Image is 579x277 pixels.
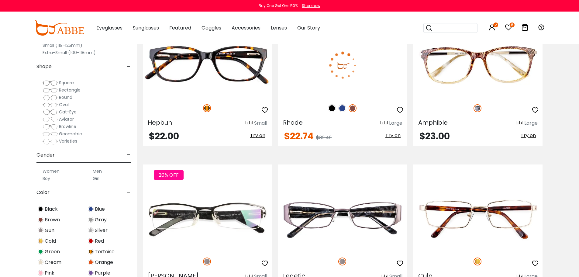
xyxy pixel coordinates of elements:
[524,119,538,127] div: Large
[95,216,107,223] span: Gray
[384,132,402,140] button: Try on
[45,269,54,277] span: Pink
[127,185,131,200] span: -
[59,102,69,108] span: Oval
[95,227,108,234] span: Silver
[36,59,52,74] span: Shape
[43,138,58,145] img: Varieties.png
[389,119,402,127] div: Large
[43,168,60,175] label: Women
[148,118,172,127] span: Hepbun
[88,217,94,223] img: Gray
[45,227,54,234] span: Gun
[510,23,515,27] i: 6
[516,121,523,125] img: size ruler
[59,87,81,93] span: Rectangle
[299,3,320,8] a: Shop now
[381,121,388,125] img: size ruler
[43,42,82,49] label: Small (119-125mm)
[43,80,58,86] img: Square.png
[43,102,58,108] img: Oval.png
[45,237,56,245] span: Gold
[95,237,104,245] span: Red
[248,132,267,140] button: Try on
[254,119,267,127] div: Small
[43,124,58,130] img: Browline.png
[43,109,58,115] img: Cat-Eye.png
[36,148,55,162] span: Gender
[59,80,74,86] span: Square
[297,24,320,31] span: Our Story
[95,269,110,277] span: Purple
[38,206,43,212] img: Black
[505,25,512,32] a: 6
[202,24,221,31] span: Goggles
[278,33,407,98] img: Brown Rhode - TR ,Universal Bridge Fit
[96,24,122,31] span: Eyeglasses
[45,216,60,223] span: Brown
[143,33,272,98] img: Tortoise Hepbun - Acetate ,Universal Bridge Fit
[127,148,131,162] span: -
[232,24,260,31] span: Accessories
[95,248,115,255] span: Tortoise
[143,186,272,251] img: Gun Flynn - Metal ,Adjust Nose Pads
[316,134,332,141] span: $32.49
[413,186,543,251] img: Gold Culp - Acetate,Metal ,Adjust Nose Pads
[169,24,191,31] span: Featured
[519,132,538,140] button: Try on
[88,259,94,265] img: Orange
[43,87,58,93] img: Rectangle.png
[88,238,94,244] img: Red
[38,270,43,276] img: Pink
[59,109,77,115] span: Cat-Eye
[93,168,102,175] label: Men
[302,3,320,9] div: Shop now
[59,94,72,100] span: Round
[38,249,43,254] img: Green
[34,20,84,36] img: abbeglasses.com
[259,3,298,9] div: Buy One Get One 50%
[38,238,43,244] img: Gold
[38,259,43,265] img: Cream
[88,270,94,276] img: Purple
[413,33,543,98] img: Striped Amphible - Acetate ,Universal Bridge Fit
[43,95,58,101] img: Round.png
[418,118,448,127] span: Amphible
[474,104,481,112] img: Striped
[88,206,94,212] img: Blue
[45,248,60,255] span: Green
[43,49,96,56] label: Extra-Small (100-118mm)
[154,170,184,180] span: 20% OFF
[203,258,211,265] img: Gun
[338,104,346,112] img: Blue
[133,24,159,31] span: Sunglasses
[36,185,50,200] span: Color
[385,132,401,139] span: Try on
[278,186,407,251] img: Gun Ledetic - Acetate,Metal ,Adjust Nose Pads
[59,123,76,130] span: Browline
[328,104,336,112] img: Black
[349,104,357,112] img: Brown
[283,118,303,127] span: Rhode
[59,116,74,122] span: Aviator
[59,131,82,137] span: Geometric
[271,24,287,31] span: Lenses
[59,138,77,144] span: Varieties
[43,131,58,137] img: Geometric.png
[45,206,58,213] span: Black
[95,206,105,213] span: Blue
[38,217,43,223] img: Brown
[93,175,99,182] label: Girl
[149,130,179,143] span: $22.00
[45,259,61,266] span: Cream
[38,227,43,233] img: Gun
[419,130,450,143] span: $23.00
[474,258,481,265] img: Gold
[250,132,265,139] span: Try on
